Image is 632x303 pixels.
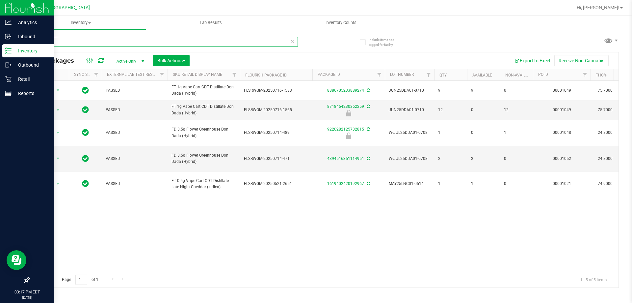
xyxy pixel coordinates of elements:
[45,5,90,11] span: [GEOGRAPHIC_DATA]
[374,69,385,80] a: Filter
[423,69,434,80] a: Filter
[153,55,190,66] button: Bulk Actions
[553,88,571,93] a: 00001049
[471,130,496,136] span: 0
[191,20,231,26] span: Lab Results
[389,107,430,113] span: JUN25DDA01-0710
[369,37,402,47] span: Include items not tagged for facility
[366,181,370,186] span: Sync from Compliance System
[538,72,548,77] a: PO ID
[553,156,571,161] a: 00001052
[366,88,370,93] span: Sync from Compliance System
[317,20,365,26] span: Inventory Counts
[389,156,430,162] span: W-JUL25DDA01-0708
[594,154,616,164] span: 24.8000
[327,127,364,132] a: 9220282125732815
[390,72,414,77] a: Lot Number
[171,178,236,190] span: FT 0.5g Vape Cart CDT Distillate Late Night Cheddar (Indica)
[5,76,12,82] inline-svg: Retail
[245,73,287,77] a: Flourish Package ID
[594,105,616,115] span: 75.7000
[7,250,26,270] iframe: Resource center
[12,33,51,41] p: Inbound
[327,88,364,93] a: 8886705233889274
[91,69,102,80] a: Filter
[12,75,51,83] p: Retail
[106,107,164,113] span: PASSED
[366,156,370,161] span: Sync from Compliance System
[438,130,463,136] span: 1
[12,61,51,69] p: Outbound
[173,72,222,77] a: Sku Retail Display Name
[106,181,164,187] span: PASSED
[82,179,89,188] span: In Sync
[554,55,609,66] button: Receive Non-Cannabis
[504,107,529,113] span: 12
[54,86,62,95] span: select
[553,181,571,186] a: 00001021
[439,73,447,77] a: Qty
[3,295,51,300] p: [DATE]
[471,107,496,113] span: 0
[157,58,185,63] span: Bulk Actions
[504,87,529,94] span: 0
[366,127,370,132] span: Sync from Compliance System
[146,16,276,30] a: Lab Results
[438,87,463,94] span: 9
[594,128,616,137] span: 24.8000
[290,37,295,45] span: Clear
[5,62,12,68] inline-svg: Outbound
[54,128,62,137] span: select
[54,106,62,115] span: select
[56,275,104,285] span: Page of 1
[171,84,236,97] span: FT 1g Vape Cart CDT Distillate Don Dada (Hybrid)
[438,156,463,162] span: 2
[438,107,463,113] span: 12
[471,87,496,94] span: 9
[244,181,308,187] span: FLSRWGM-20250521-2651
[106,156,164,162] span: PASSED
[171,152,236,165] span: FD 3.5g Flower Greenhouse Don Dada (Hybrid)
[5,19,12,26] inline-svg: Analytics
[229,69,240,80] a: Filter
[244,87,308,94] span: FLSRWGM-20250716-1533
[82,128,89,137] span: In Sync
[472,73,492,77] a: Available
[82,105,89,114] span: In Sync
[5,90,12,97] inline-svg: Reports
[276,16,406,30] a: Inventory Counts
[106,87,164,94] span: PASSED
[504,130,529,136] span: 1
[553,107,571,112] a: 00001049
[34,57,81,64] span: All Packages
[171,104,236,116] span: FT 1g Vape Cart CDT Distillate Don Dada (Hybrid)
[471,181,496,187] span: 1
[505,73,535,77] a: Non-Available
[575,275,612,285] span: 1 - 5 of 5 items
[29,37,298,47] input: Search Package ID, Item Name, SKU, Lot or Part Number...
[471,156,496,162] span: 2
[16,20,146,26] span: Inventory
[510,55,554,66] button: Export to Excel
[327,156,364,161] a: 4394516351114951
[75,275,87,285] input: 1
[5,33,12,40] inline-svg: Inbound
[3,289,51,295] p: 03:17 PM EDT
[12,18,51,26] p: Analytics
[580,69,591,80] a: Filter
[327,181,364,186] a: 1619402420192967
[504,156,529,162] span: 0
[244,156,308,162] span: FLSRWGM-20250714-471
[107,72,159,77] a: External Lab Test Result
[311,133,386,139] div: Quarantine
[438,181,463,187] span: 1
[596,73,607,77] a: THC%
[389,181,430,187] span: MAY25LNC01-0514
[106,130,164,136] span: PASSED
[244,107,308,113] span: FLSRWGM-20250716-1565
[389,87,430,94] span: JUN25DDA01-0710
[54,179,62,189] span: select
[577,5,619,10] span: Hi, [PERSON_NAME]!
[504,181,529,187] span: 0
[171,126,236,139] span: FD 3.5g Flower Greenhouse Don Dada (Hybrid)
